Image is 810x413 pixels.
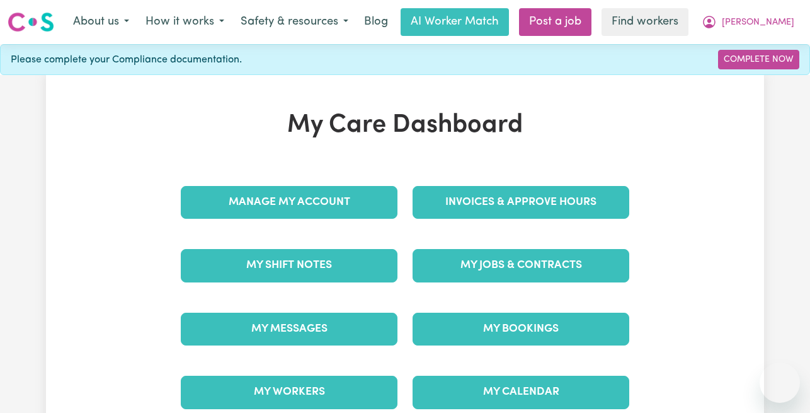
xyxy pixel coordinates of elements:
a: My Calendar [413,376,629,409]
span: [PERSON_NAME] [722,16,794,30]
a: My Bookings [413,313,629,346]
a: AI Worker Match [401,8,509,36]
a: Complete Now [718,50,799,69]
button: Safety & resources [232,9,357,35]
button: How it works [137,9,232,35]
button: About us [65,9,137,35]
a: Manage My Account [181,186,397,219]
button: My Account [693,9,802,35]
a: Blog [357,8,396,36]
span: Please complete your Compliance documentation. [11,52,242,67]
img: Careseekers logo [8,11,54,33]
a: My Workers [181,376,397,409]
a: My Jobs & Contracts [413,249,629,282]
a: Invoices & Approve Hours [413,186,629,219]
iframe: Button to launch messaging window [760,363,800,403]
h1: My Care Dashboard [173,110,637,141]
a: Careseekers logo [8,8,54,37]
a: Find workers [602,8,688,36]
a: My Shift Notes [181,249,397,282]
a: Post a job [519,8,591,36]
a: My Messages [181,313,397,346]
